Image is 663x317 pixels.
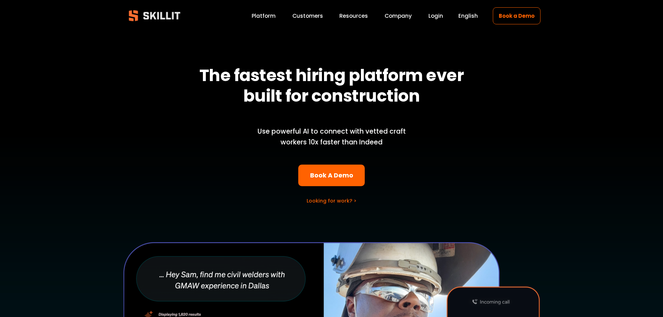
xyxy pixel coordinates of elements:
[428,11,443,21] a: Login
[298,165,365,187] a: Book A Demo
[123,5,186,26] img: Skillit
[339,12,368,20] span: Resources
[246,126,418,148] p: Use powerful AI to connect with vetted craft workers 10x faster than Indeed
[252,11,276,21] a: Platform
[458,11,478,21] div: language picker
[199,64,467,108] strong: The fastest hiring platform ever built for construction
[292,11,323,21] a: Customers
[307,197,356,204] a: Looking for work? >
[493,7,540,24] a: Book a Demo
[339,11,368,21] a: folder dropdown
[458,12,478,20] span: English
[385,11,412,21] a: Company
